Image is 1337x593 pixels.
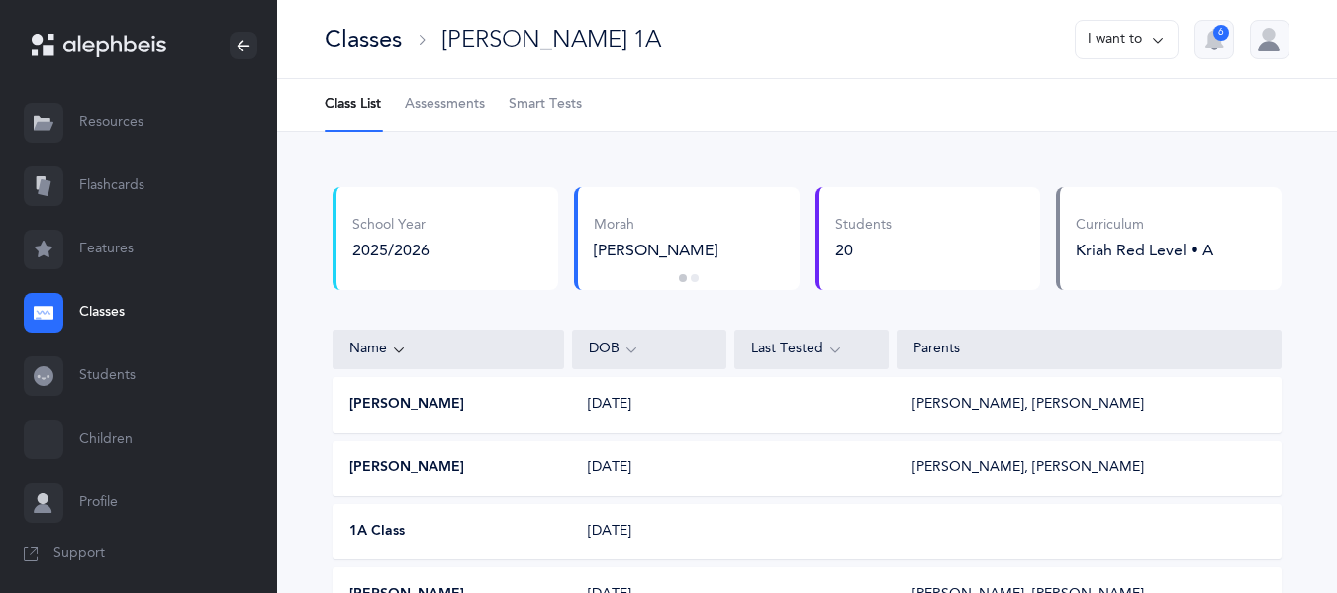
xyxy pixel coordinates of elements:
[679,274,687,282] button: 1
[835,216,892,236] div: Students
[509,95,582,115] span: Smart Tests
[352,240,430,261] div: 2025/2026
[594,240,784,261] div: [PERSON_NAME]
[691,274,699,282] button: 2
[912,458,1144,478] div: [PERSON_NAME], [PERSON_NAME]
[1075,20,1179,59] button: I want to
[1213,25,1229,41] div: 6
[349,395,464,415] button: [PERSON_NAME]
[751,339,872,360] div: Last Tested
[913,340,1265,359] div: Parents
[349,458,464,478] button: [PERSON_NAME]
[589,339,710,360] div: DOB
[594,216,784,236] div: Morah
[1076,216,1213,236] div: Curriculum
[405,95,485,115] span: Assessments
[349,339,547,360] div: Name
[1076,240,1213,261] div: Kriah Red Level • A
[325,23,402,55] div: Classes
[349,522,405,542] button: 1A Class
[572,522,726,542] div: [DATE]
[352,216,430,236] div: School Year
[441,23,661,55] div: [PERSON_NAME] 1A
[912,395,1144,415] div: [PERSON_NAME], [PERSON_NAME]
[835,240,892,261] div: 20
[53,544,105,564] span: Support
[572,395,726,415] div: [DATE]
[572,458,726,478] div: [DATE]
[1194,20,1234,59] button: 6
